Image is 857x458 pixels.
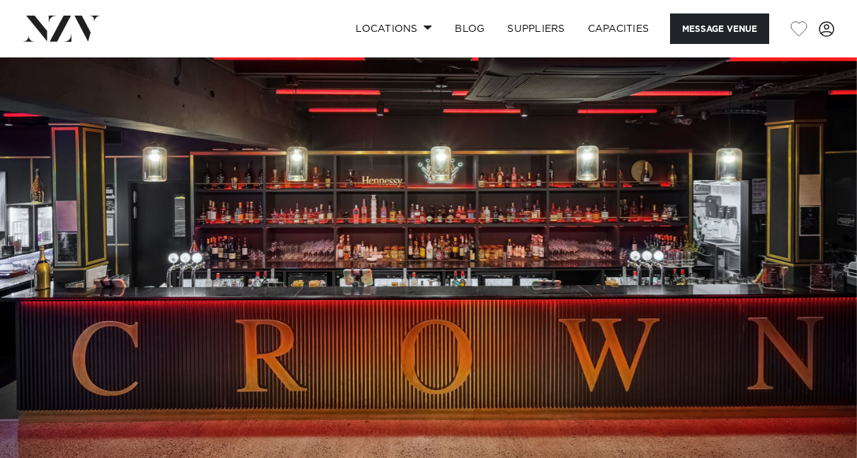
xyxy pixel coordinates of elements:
[23,16,100,41] img: nzv-logo.png
[443,13,496,44] a: BLOG
[670,13,769,44] button: Message Venue
[344,13,443,44] a: Locations
[496,13,576,44] a: SUPPLIERS
[577,13,661,44] a: Capacities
